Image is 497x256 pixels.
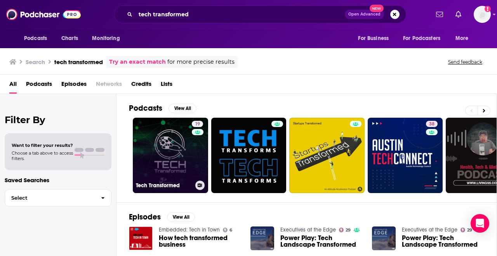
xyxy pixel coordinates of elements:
button: open menu [19,31,57,46]
button: open menu [87,31,130,46]
p: Saved Searches [5,176,111,184]
a: Credits [131,78,151,94]
a: Power Play: Tech Landscape Transformed [402,235,484,248]
a: How tech transformed business [159,235,241,248]
h2: Podcasts [129,103,162,113]
span: New [370,5,384,12]
span: 38 [429,120,434,128]
button: Open AdvancedNew [345,10,384,19]
span: 29 [346,228,351,232]
a: 29 [339,228,351,232]
span: More [455,33,469,44]
span: 19 [195,120,200,128]
button: View All [167,212,195,222]
button: open menu [450,31,478,46]
svg: Add a profile image [485,6,491,12]
span: Open Advanced [348,12,381,16]
button: Send feedback [446,59,485,65]
span: For Business [358,33,389,44]
button: Show profile menu [474,6,491,23]
div: Open Intercom Messenger [471,214,489,233]
button: View All [169,104,196,113]
a: Show notifications dropdown [452,8,464,21]
img: Podchaser - Follow, Share and Rate Podcasts [6,7,81,22]
h2: Filter By [5,114,111,125]
button: open menu [353,31,398,46]
a: Power Play: Tech Landscape Transformed [280,235,363,248]
a: EpisodesView All [129,212,195,222]
a: All [9,78,17,94]
span: Monitoring [92,33,120,44]
h3: Search [26,58,45,66]
a: 19Tech Transformed [133,118,208,193]
span: Logged in as KSKristina [474,6,491,23]
span: 6 [229,228,232,232]
a: Show notifications dropdown [433,8,446,21]
span: For Podcasters [403,33,440,44]
input: Search podcasts, credits, & more... [136,8,345,21]
button: Select [5,189,111,207]
span: Podcasts [24,33,47,44]
span: 29 [467,228,472,232]
span: Select [5,195,95,200]
div: Search podcasts, credits, & more... [114,5,406,23]
img: Power Play: Tech Landscape Transformed [372,226,396,250]
span: Choose a tab above to access filters. [12,150,73,161]
h2: Episodes [129,212,161,222]
span: Charts [61,33,78,44]
a: Executives at the Edge [280,226,336,233]
a: 19 [192,121,203,127]
span: Want to filter your results? [12,143,73,148]
a: 6 [223,228,233,232]
button: open menu [398,31,452,46]
a: Executives at the Edge [402,226,457,233]
span: for more precise results [167,57,235,66]
a: Lists [161,78,172,94]
a: Podcasts [26,78,52,94]
img: Power Play: Tech Landscape Transformed [250,226,274,250]
a: Charts [56,31,83,46]
a: 29 [461,228,473,232]
span: Networks [96,78,122,94]
img: How tech transformed business [129,226,153,250]
a: Try an exact match [109,57,166,66]
h3: Tech Transformed [136,182,192,189]
a: PodcastsView All [129,103,196,113]
img: User Profile [474,6,491,23]
h3: tech transformed [54,58,103,66]
a: Episodes [61,78,87,94]
a: 38 [426,121,438,127]
a: Embedded: Tech in Town [159,226,220,233]
a: 38 [368,118,443,193]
